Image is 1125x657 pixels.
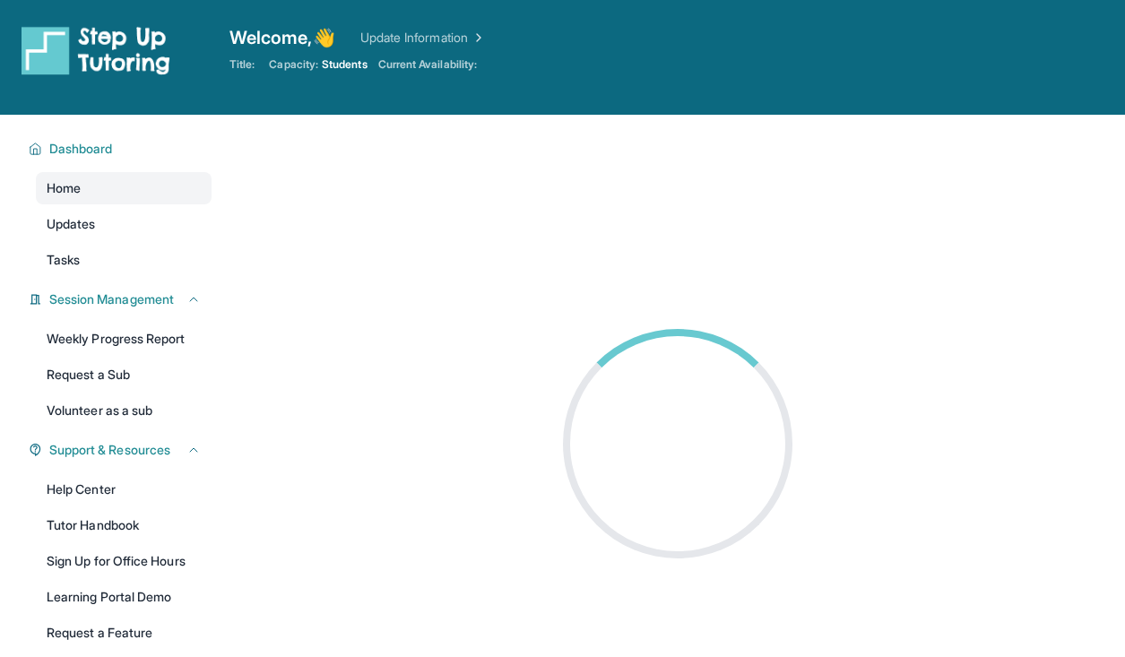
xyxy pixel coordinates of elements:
span: Updates [47,215,96,233]
span: Welcome, 👋 [229,25,335,50]
span: Dashboard [49,140,113,158]
a: Request a Sub [36,359,212,391]
a: Tutor Handbook [36,509,212,541]
span: Title: [229,57,255,72]
span: Capacity: [269,57,318,72]
span: Support & Resources [49,441,170,459]
img: Chevron Right [468,29,486,47]
a: Volunteer as a sub [36,394,212,427]
span: Tasks [47,251,80,269]
span: Current Availability: [378,57,477,72]
a: Learning Portal Demo [36,581,212,613]
a: Update Information [360,29,486,47]
span: Students [322,57,368,72]
button: Session Management [42,290,201,308]
img: logo [22,25,170,75]
a: Home [36,172,212,204]
a: Tasks [36,244,212,276]
a: Weekly Progress Report [36,323,212,355]
a: Help Center [36,473,212,506]
a: Request a Feature [36,617,212,649]
span: Home [47,179,81,197]
button: Support & Resources [42,441,201,459]
a: Sign Up for Office Hours [36,545,212,577]
button: Dashboard [42,140,201,158]
a: Updates [36,208,212,240]
span: Session Management [49,290,174,308]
